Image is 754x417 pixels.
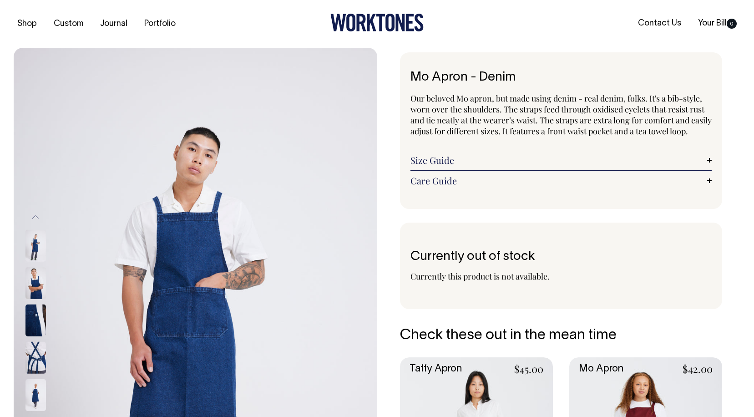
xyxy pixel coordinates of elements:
[410,155,712,166] a: Size Guide
[25,379,46,411] img: denim
[634,16,685,31] a: Contact Us
[410,271,712,282] p: Currently this product is not available.
[141,16,179,31] a: Portfolio
[410,71,712,85] h1: Mo Apron - Denim
[25,267,46,299] img: denim
[25,305,46,336] img: denim
[25,230,46,262] img: denim
[410,175,712,186] a: Care Guide
[25,342,46,374] img: denim
[410,93,712,137] span: Our beloved Mo apron, but made using denim - real denim, folks. It's a bib-style, worn over the s...
[694,16,740,31] a: Your Bill0
[14,16,40,31] a: Shop
[50,16,87,31] a: Custom
[29,207,42,227] button: Previous
[96,16,131,31] a: Journal
[410,250,712,264] h6: Currently out of stock
[727,19,737,29] span: 0
[400,327,723,343] h5: Check these out in the mean time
